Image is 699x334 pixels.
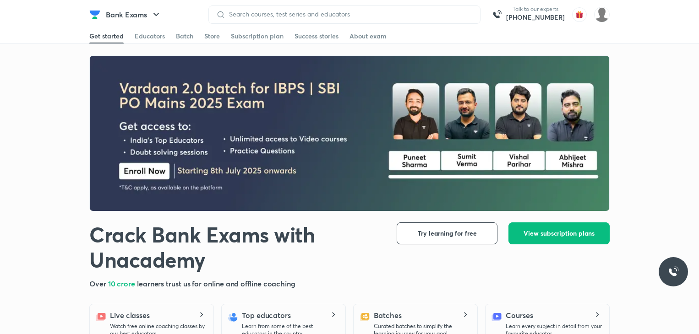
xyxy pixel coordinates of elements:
a: Subscription plan [231,29,284,43]
span: Try learning for free [418,229,477,238]
a: About exam [349,29,387,43]
div: Store [204,32,220,41]
div: Batch [176,32,193,41]
h5: Batches [374,310,401,321]
div: About exam [349,32,387,41]
input: Search courses, test series and educators [225,11,473,18]
img: ttu [668,266,679,277]
h5: Courses [506,310,533,321]
div: Educators [135,32,165,41]
span: 10 crore [108,279,137,288]
button: Bank Exams [100,5,167,24]
a: Educators [135,29,165,43]
a: Get started [89,29,124,43]
span: View subscription plans [524,229,595,238]
span: learners trust us for online and offline coaching [137,279,295,288]
h1: Crack Bank Exams with Unacademy [89,222,382,273]
span: Over [89,279,108,288]
img: NANMA [594,7,610,22]
a: Store [204,29,220,43]
img: Company Logo [89,9,100,20]
a: [PHONE_NUMBER] [506,13,565,22]
button: View subscription plans [508,222,610,244]
a: Success stories [295,29,339,43]
p: Talk to our experts [506,5,565,13]
a: Batch [176,29,193,43]
div: Get started [89,32,124,41]
div: Subscription plan [231,32,284,41]
div: Success stories [295,32,339,41]
h5: Top educators [242,310,291,321]
img: avatar [572,7,587,22]
button: Try learning for free [397,222,497,244]
img: call-us [488,5,506,24]
h5: Live classes [110,310,150,321]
